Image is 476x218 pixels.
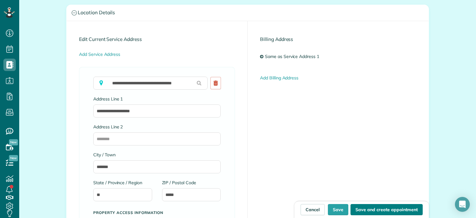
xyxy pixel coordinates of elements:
[79,51,120,57] a: Add Service Address
[301,204,325,215] a: Cancel
[93,96,221,102] label: Address Line 1
[9,155,18,161] span: New
[260,75,298,81] a: Add Billing Address
[93,124,221,130] label: Address Line 2
[79,37,235,42] h4: Edit Current Service Address
[67,5,429,21] a: Location Details
[263,51,324,62] a: Same as Service Address 1
[162,180,221,186] label: ZIP / Postal Code
[328,204,348,215] button: Save
[350,204,423,215] button: Save and create appointment
[93,211,221,215] h5: Property access information
[93,152,221,158] label: City / Town
[455,197,470,212] div: Open Intercom Messenger
[9,139,18,145] span: New
[260,37,416,42] h4: Billing Address
[93,180,152,186] label: State / Province / Region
